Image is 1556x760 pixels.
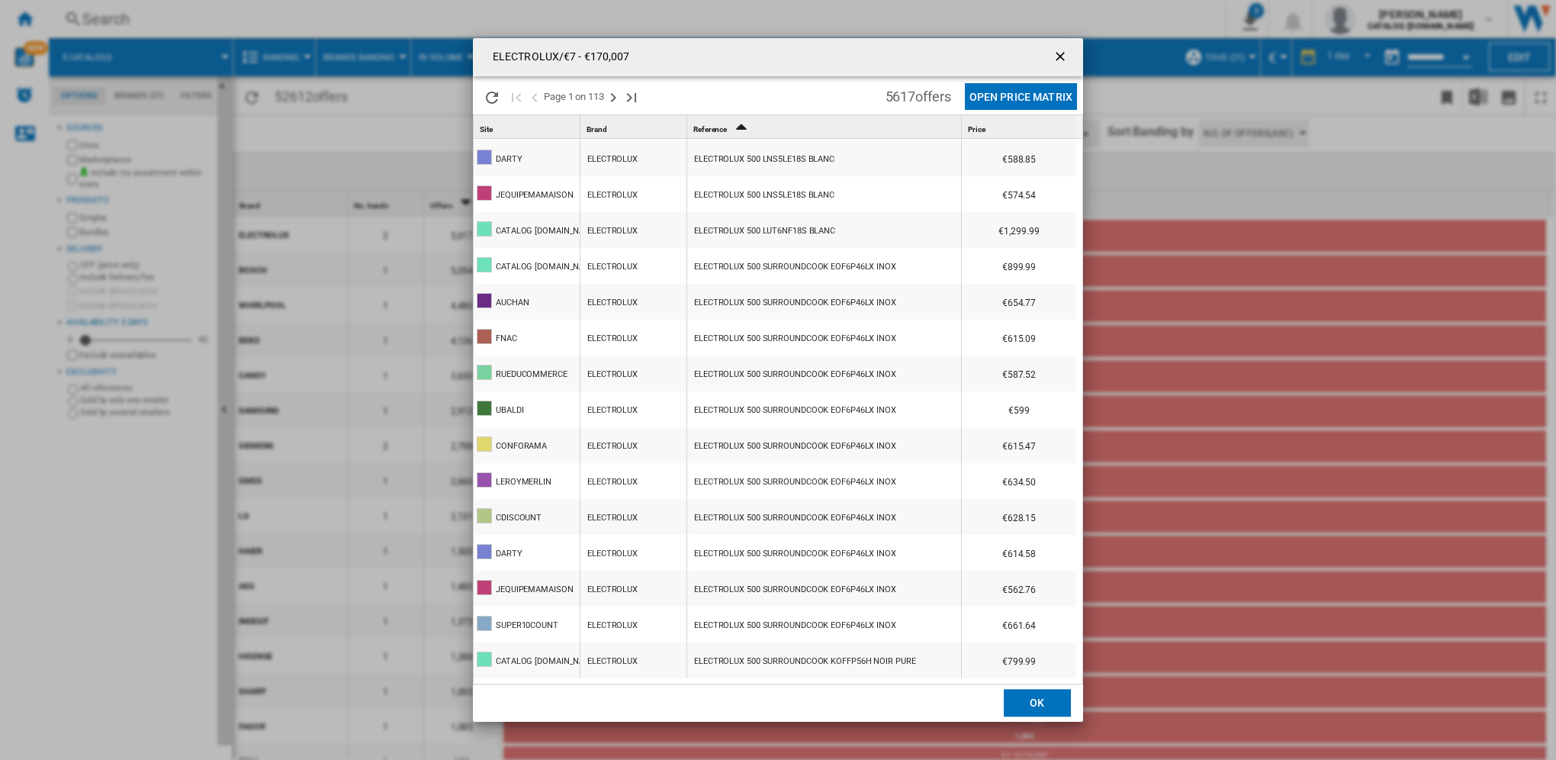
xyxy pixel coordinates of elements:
div: LUT6NF18S [687,212,961,247]
div: ELECTROLUX [587,214,638,249]
div: https://www.super10count.com/four-pyrolyse/126415-electrolux-eof6p46lx-7333394113999.html [687,607,961,642]
wk-reference-title-cell: ELECTROLUX [580,463,686,498]
div: https://www.fnac.com/mp51543396/Four-nettoyage-pyrolyse-connexion-wifi-pra-conisation-de-tempa-ra... [687,320,961,355]
div: €1,299.99 [962,212,1076,247]
div: ELECTROLUX [587,608,638,643]
div: ELECTROLUX 500 SURROUNDCOOK EOF6P46LX INOX [694,501,896,536]
wk-reference-title-cell: FNAC [474,320,580,355]
div: Sort None [477,115,580,139]
ng-md-icon: getI18NText('BUTTONS.CLOSE_DIALOG') [1053,49,1071,67]
span: Page 1 on 113 [544,79,604,114]
div: Sort None [965,115,1076,139]
div: UBALDI [496,393,523,428]
div: https://www.jequipemamaison.com/refrigerateur-encastrable-2-portes/63195-electrolux-refrigerateur... [687,176,961,211]
wk-reference-title-cell: ELECTROLUX [580,607,686,642]
div: CATALOG [DOMAIN_NAME] [496,214,599,249]
div: Sort None [583,115,686,139]
div: ELECTROLUX 500 SURROUNDCOOK EOF6P46LX INOX [694,393,896,428]
span: Sort Ascending [728,125,753,134]
wk-reference-title-cell: CONFORAMA [474,427,580,462]
wk-reference-title-cell: CATALOG ELECTROLUX.FR [474,212,580,247]
wk-reference-title-cell: ELECTROLUX [580,284,686,319]
div: €634.50 [962,463,1076,498]
div: ELECTROLUX 500 SURROUNDCOOK EOF6P46LX INOX [694,572,896,607]
div: ELECTROLUX 500 SURROUNDCOOK KOFFP56H NOIR PURE [694,644,915,679]
div: https://www.ubaldi.com/electromenager/cuisson/four-encastrable/electrolux/four-encastrable-pyroly... [687,391,961,427]
span: 5617 [878,79,959,111]
wk-reference-title-cell: ELECTROLUX [580,499,686,534]
div: ELECTROLUX 500 SURROUNDCOOK EOF6P46LX INOX [694,536,896,572]
div: ELECTROLUX [587,357,638,392]
div: Site Sort None [477,115,580,139]
div: €899.99 [962,248,1076,283]
wk-reference-title-cell: ELECTROLUX [580,140,686,176]
div: https://www.conforama.fr/gros-electromenager/cuisson/four/four-pyrolyse-electrolux---eof6p46lx-el... [687,427,961,462]
h4: ELECTROLUX/€7 - €170,007 [485,50,629,65]
div: €628.15 [962,499,1076,534]
div: JEQUIPEMAMAISON [496,572,574,607]
div: https://www.cdiscount.com/electromenager/four-cuisson/electrolux-four-intgrable/f-1102304-aaaqf85... [687,499,961,534]
div: CATALOG [DOMAIN_NAME] [496,644,599,679]
div: ELECTROLUX [587,142,638,177]
div: ELECTROLUX [587,429,638,464]
div: €587.52 [962,356,1076,391]
button: Reload [477,79,507,114]
button: OK [1004,690,1071,717]
div: ELECTROLUX 500 LNS5LE18S BLANC [694,178,834,213]
div: ELECTROLUX 500 SURROUNDCOOK EOF6P46LX INOX [694,357,896,392]
wk-reference-title-cell: RUEDUCOMMERCE [474,356,580,391]
div: ELECTROLUX 500 LNS5LE18S BLANC [694,142,834,177]
wk-reference-title-cell: DARTY [474,140,580,176]
div: EOF6P46LX [687,248,961,283]
div: €615.09 [962,320,1076,355]
wk-reference-title-cell: ELECTROLUX [580,212,686,247]
span: Price [968,125,985,134]
wk-reference-title-cell: LEROYMERLIN [474,463,580,498]
div: ELECTROLUX [587,250,638,285]
div: ELECTROLUX 500 SURROUNDCOOK EOF6P46LX INOX [694,321,896,356]
div: ELECTROLUX [587,501,638,536]
div: €615.47 [962,427,1076,462]
div: Reference Sort Ascending [690,115,961,139]
div: ELECTROLUX [587,393,638,428]
div: ELECTROLUX [587,178,638,213]
div: SUPER10COUNT [496,608,558,643]
div: CONFORAMA [496,429,547,464]
wk-reference-title-cell: SUPER10COUNT [474,607,580,642]
wk-reference-title-cell: ELECTROLUX [580,248,686,283]
div: https://www.auchan.fr/electrolux-four-integrable-72l-60cm-pyrolyse-inox-eof6p46lx/pr-b870bab3-9d1... [687,284,961,319]
div: €588.85 [962,140,1076,176]
div: https://www.leroymerlin.fr/produits/four-integrable-72l-60cm-pyrolyse-inox-electrolux-eof6p46lx-9... [687,463,961,498]
wk-reference-title-cell: CATALOG ELECTROLUX.FR [474,642,580,678]
div: https://www.darty.com/nav/achat/ref/MC349286650.html [687,140,961,176]
div: ELECTROLUX [587,536,638,572]
div: ELECTROLUX 500 SURROUNDCOOK EOF6P46LX INOX [694,429,896,464]
div: ELECTROLUX [587,321,638,356]
wk-reference-title-cell: CATALOG ELECTROLUX.FR [474,248,580,283]
div: ELECTROLUX 500 SURROUNDCOOK EOF6P46LX INOX [694,608,896,643]
button: First page [507,79,526,114]
div: JEQUIPEMAMAISON [496,178,574,213]
div: €574.54 [962,176,1076,211]
div: ELECTROLUX 500 SURROUNDCOOK EOF6P46LX INOX [694,465,896,500]
div: ELECTROLUX [587,644,638,679]
wk-reference-title-cell: ELECTROLUX [580,320,686,355]
wk-reference-title-cell: ELECTROLUX [580,427,686,462]
span: Brand [587,125,607,134]
div: https://www.rueducommerce.fr/p/m25048583747.html [687,356,961,391]
div: ELECTROLUX 500 LUT6NF18S BLANC [694,214,835,249]
div: ELECTROLUX 500 SURROUNDCOOK EOF6P46LX INOX [694,285,896,320]
wk-reference-title-cell: AUCHAN [474,284,580,319]
wk-reference-title-cell: JEQUIPEMAMAISON [474,176,580,211]
div: €654.77 [962,284,1076,319]
wk-reference-title-cell: DARTY [474,535,580,570]
div: CDISCOUNT [496,501,542,536]
div: €799.99 [962,642,1076,678]
div: Brand Sort None [583,115,686,139]
div: CATALOG [DOMAIN_NAME] [496,250,599,285]
div: DARTY [496,536,522,572]
div: https://www.darty.com/nav/achat/ref/MC351543396.html [687,535,961,570]
span: Site [480,125,493,134]
div: €599 [962,391,1076,427]
div: https://www.jequipemamaison.com/four-encastrable/101672-electrolux-four-pyrolyse-ouv-laterale-cha... [687,571,961,606]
